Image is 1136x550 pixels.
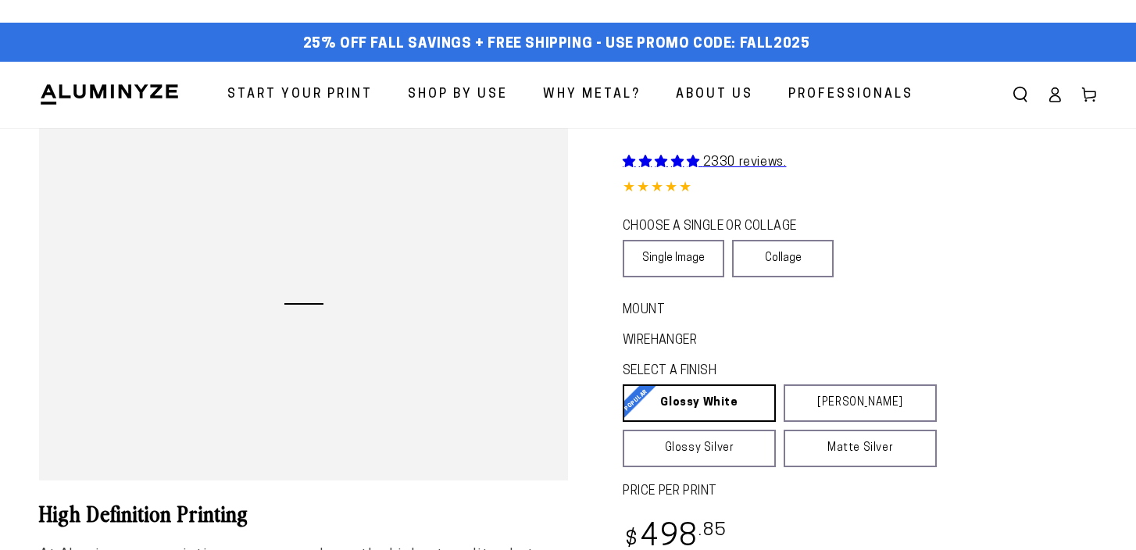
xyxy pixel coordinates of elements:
[216,74,384,116] a: Start Your Print
[623,302,649,320] legend: Mount
[39,498,248,527] b: High Definition Printing
[623,332,668,350] legend: WireHanger
[396,74,520,116] a: Shop By Use
[777,74,925,116] a: Professionals
[703,156,787,169] span: 2330 reviews.
[698,522,727,540] sup: .85
[623,156,786,169] a: 2330 reviews.
[676,84,753,106] span: About Us
[623,430,776,467] a: Glossy Silver
[227,84,373,106] span: Start Your Print
[623,384,776,422] a: Glossy White
[408,84,508,106] span: Shop By Use
[732,240,834,277] a: Collage
[623,240,724,277] a: Single Image
[784,430,937,467] a: Matte Silver
[39,83,180,106] img: Aluminyze
[531,74,652,116] a: Why Metal?
[788,84,913,106] span: Professionals
[39,128,568,480] media-gallery: Gallery Viewer
[1003,77,1038,112] summary: Search our site
[623,177,1097,200] div: 4.85 out of 5.0 stars
[303,36,810,53] span: 25% off FALL Savings + Free Shipping - Use Promo Code: FALL2025
[623,362,901,380] legend: SELECT A FINISH
[784,384,937,422] a: [PERSON_NAME]
[543,84,641,106] span: Why Metal?
[623,218,820,236] legend: CHOOSE A SINGLE OR COLLAGE
[623,483,1097,501] label: PRICE PER PRINT
[664,74,765,116] a: About Us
